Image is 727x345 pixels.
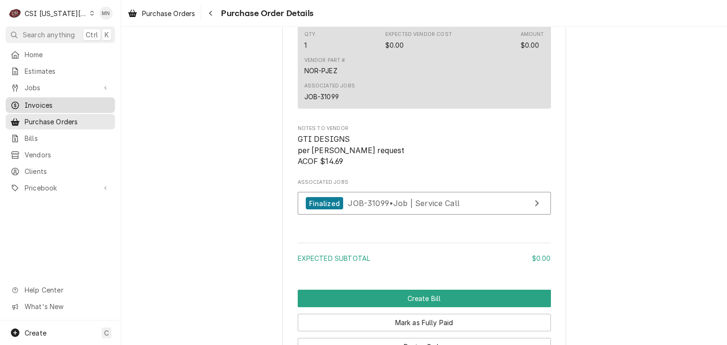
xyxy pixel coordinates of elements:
span: Purchase Orders [142,9,195,18]
a: Purchase Orders [124,6,199,21]
div: C [9,7,22,20]
a: View Job [298,192,551,215]
span: Notes to Vendor [298,125,551,132]
div: Button Group Row [298,290,551,307]
div: Finalized [306,197,343,210]
div: Associated Jobs [304,82,355,90]
span: Clients [25,166,110,176]
span: Create [25,329,46,337]
span: GTI DESIGNS per [PERSON_NAME] request ACOF $14.69 [298,135,405,166]
a: Estimates [6,63,115,79]
div: CSI Kansas City's Avatar [9,7,22,20]
span: Jobs [25,83,96,93]
div: Vendor Part # [304,57,346,64]
div: Associated Jobs [298,179,551,219]
span: Purchase Order Details [218,7,313,20]
a: Invoices [6,97,115,113]
span: Invoices [25,100,110,110]
button: Search anythingCtrlK [6,26,115,43]
div: CSI [US_STATE][GEOGRAPHIC_DATA] [25,9,87,18]
span: JOB-31099 • Job | Service Call [348,198,460,208]
a: Go to Jobs [6,80,115,95]
button: Create Bill [298,290,551,307]
a: Clients [6,164,115,179]
span: K [105,30,109,40]
span: Notes to Vendor [298,134,551,167]
div: Quantity [304,40,307,50]
div: Melissa Nehls's Avatar [99,7,113,20]
div: Amount Summary [298,239,551,270]
span: Estimates [25,66,110,76]
span: Bills [25,133,110,143]
span: Expected Subtotal [298,254,371,262]
span: Ctrl [86,30,98,40]
div: Expected Vendor Cost [385,31,452,38]
div: JOB-31099 [304,92,339,102]
span: What's New [25,302,109,311]
div: Subtotal [298,253,551,263]
div: Amount [521,40,540,50]
a: Go to Help Center [6,282,115,298]
a: Purchase Orders [6,114,115,129]
a: Vendors [6,147,115,163]
span: Purchase Orders [25,117,110,127]
button: Navigate back [203,6,218,21]
a: Home [6,47,115,62]
div: Expected Vendor Cost [385,40,404,50]
a: Bills [6,130,115,146]
div: MN [99,7,113,20]
a: Go to What's New [6,299,115,314]
span: Pricebook [25,183,96,193]
div: Button Group Row [298,307,551,331]
div: NOR-PJEZ [304,66,337,76]
div: Amount [521,31,544,50]
div: Expected Vendor Cost [385,31,452,50]
span: Help Center [25,285,109,295]
div: Quantity [304,31,317,50]
span: Vendors [25,150,110,160]
div: Amount [521,31,544,38]
span: Home [25,50,110,60]
span: C [104,328,109,338]
button: Mark as Fully Paid [298,314,551,331]
div: $0.00 [532,253,551,263]
div: Qty. [304,31,317,38]
a: Go to Pricebook [6,180,115,196]
span: Associated Jobs [298,179,551,186]
div: Notes to Vendor [298,125,551,167]
span: Search anything [23,30,75,40]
